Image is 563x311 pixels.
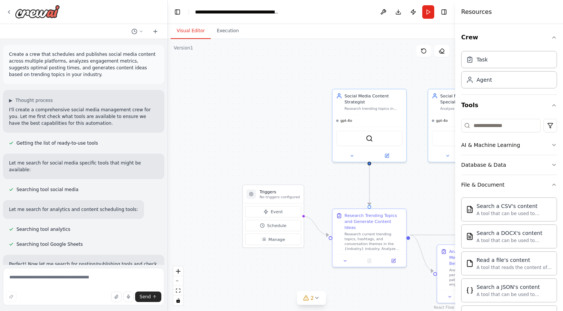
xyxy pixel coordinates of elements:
[461,141,520,149] div: AI & Machine Learning
[9,97,12,103] span: ▶
[195,8,279,16] nav: breadcrumb
[9,261,158,274] p: Perfect! Now let me search for posting/publishing tools and check current crew setup:
[477,292,552,298] div: A tool that can be used to semantic search a query from a JSON's content.
[477,56,488,63] div: Task
[461,161,506,169] div: Database & Data
[410,232,433,274] g: Edge from 8e1b6226-068f-49f7-b885-bce52e6156cb to 84490aeb-a71d-461e-87ae-e11d16c458ad
[436,244,511,303] div: Analyze Engagement Metrics and Audience BehaviorAnalyze historical social media performance data ...
[440,106,498,111] div: Analyze social media engagement metrics, identify patterns in audience behavior, and provide data...
[297,291,326,305] button: 2
[434,305,454,310] a: React Flow attribution
[477,76,492,84] div: Agent
[140,294,151,300] span: Send
[15,5,60,18] img: Logo
[332,89,407,163] div: Social Media Content StrategistResearch trending topics in {industry} and generate creative, enga...
[15,97,53,103] span: Thought process
[135,292,161,302] button: Send
[16,226,70,232] span: Searching tool analytics
[461,181,505,188] div: File & Document
[111,292,122,302] button: Upload files
[128,27,146,36] button: Switch to previous chat
[427,89,502,163] div: Social Media Analytics SpecialistAnalyze social media engagement metrics, identify patterns in au...
[9,106,158,127] p: I'll create a comprehensive social media management crew for you. Let me first check what tools a...
[466,233,474,240] img: Docxsearchtool
[466,287,474,294] img: Jsonsearchtool
[245,233,301,245] button: Manage
[173,286,183,296] button: fit view
[171,23,211,39] button: Visual Editor
[466,206,474,213] img: Csvsearchtool
[466,260,474,267] img: Filereadtool
[370,152,404,159] button: Open in side panel
[344,213,402,231] div: Research Trending Topics and Generate Content Ideas
[242,184,304,248] div: TriggersNo triggers configuredEventScheduleManage
[436,118,448,123] span: gpt-4o
[344,93,402,105] div: Social Media Content Strategist
[245,220,301,231] button: Schedule
[477,256,552,264] div: Read a file's content
[9,206,138,213] p: Let me search for analytics and content scheduling tools:
[16,140,98,146] span: Getting the list of ready-to-use tools
[173,266,183,276] button: zoom in
[173,276,183,286] button: zoom out
[9,51,158,78] p: Create a crew that schedules and publishes social media content across multiple platforms, analyz...
[461,175,557,194] button: File & Document
[303,213,329,238] g: Edge from triggers to 8e1b6226-068f-49f7-b885-bce52e6156cb
[9,160,158,173] p: Let me search for social media specific tools that might be available:
[344,232,402,251] div: Research current trending topics, hashtags, and conversation themes in the {industry} industry. A...
[439,7,449,17] button: Hide right sidebar
[172,7,183,17] button: Hide left sidebar
[461,135,557,155] button: AI & Machine Learning
[477,283,552,291] div: Search a JSON's content
[245,206,301,217] button: Event
[174,45,193,51] div: Version 1
[211,23,245,39] button: Execution
[410,232,538,238] g: Edge from 8e1b6226-068f-49f7-b885-bce52e6156cb to 2ed36d96-3a8b-4e1a-82df-c8f93ce72151
[123,292,134,302] button: Click to speak your automation idea
[461,27,557,48] button: Crew
[477,265,552,271] div: A tool that reads the content of a file. To use this tool, provide a 'file_path' parameter with t...
[449,248,507,266] div: Analyze Engagement Metrics and Audience Behavior
[477,211,552,217] div: A tool that can be used to semantic search a query from a CSV's content.
[461,95,557,116] button: Tools
[449,268,507,287] div: Analyze historical social media performance data to identify patterns in audience engagement, pea...
[9,97,53,103] button: ▶Thought process
[16,187,79,193] span: Searching tool social media
[268,236,285,242] span: Manage
[259,189,300,195] h3: Triggers
[6,292,16,302] button: Improve this prompt
[311,294,314,302] span: 2
[340,118,352,123] span: gpt-4o
[173,296,183,305] button: toggle interactivity
[477,229,552,237] div: Search a DOCX's content
[461,48,557,94] div: Crew
[357,257,382,265] button: No output available
[477,238,552,244] div: A tool that can be used to semantic search a query from a DOCX's content.
[461,155,557,175] button: Database & Data
[440,93,498,105] div: Social Media Analytics Specialist
[344,106,402,111] div: Research trending topics in {industry} and generate creative, engaging content ideas that align w...
[267,223,286,229] span: Schedule
[366,165,372,205] g: Edge from 767c89fc-c5e9-49ec-88b9-9933711d8d0e to 8e1b6226-068f-49f7-b885-bce52e6156cb
[271,209,283,215] span: Event
[173,266,183,305] div: React Flow controls
[477,202,552,210] div: Search a CSV's content
[332,208,407,267] div: Research Trending Topics and Generate Content IdeasResearch current trending topics, hashtags, an...
[16,241,83,247] span: Searching tool Google Sheets
[259,195,300,200] p: No triggers configured
[383,257,404,265] button: Open in side panel
[366,135,373,142] img: SerperDevTool
[461,7,492,16] h4: Resources
[149,27,161,36] button: Start a new chat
